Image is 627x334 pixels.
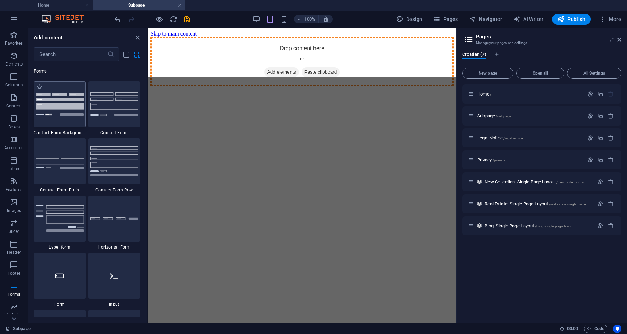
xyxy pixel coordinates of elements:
span: Click to open page [485,201,596,206]
div: This layout is used as a template for all items (e.g. a blog post) of this collection. The conten... [477,201,482,207]
span: Design [396,16,423,23]
button: 100% [294,15,319,23]
div: The startpage cannot be deleted [608,91,614,97]
span: Navigator [469,16,502,23]
span: AI Writer [513,16,544,23]
button: grid-view [133,50,141,59]
div: Remove [608,135,614,141]
div: Input [88,253,140,307]
span: Contact Form Plain [34,187,86,193]
button: Usercentrics [613,325,621,333]
span: Contact Form Background [34,130,86,136]
div: Remove [608,113,614,119]
p: Accordion [4,145,24,151]
span: More [599,16,621,23]
div: Horizontal Form [88,196,140,250]
div: Contact Form Background [34,81,86,136]
span: Click to open page [477,113,511,119]
span: Label form [34,244,86,250]
div: Blog: Single Page Layout/blog-single-page-layout [482,223,594,228]
div: Settings [587,91,593,97]
div: Form [34,253,86,307]
div: New Collection: Single Page Layout/new-collection-single-page-layout [482,180,594,184]
span: / [490,92,491,96]
div: Duplicate [597,135,603,141]
span: Add to favorites [37,84,42,90]
input: Search [34,47,107,61]
div: This layout is used as a template for all items (e.g. a blog post) of this collection. The conten... [477,179,482,185]
p: Boxes [8,124,20,130]
span: Code [587,325,604,333]
span: New page [465,71,510,75]
span: Click to open page [485,179,611,184]
div: Home/ [475,92,584,96]
div: Duplicate [597,113,603,119]
p: Footer [8,271,20,276]
p: Header [7,250,21,255]
div: Real Estate: Single Page Layout/real-estate-single-page-layout [482,202,594,206]
span: Click to open page [477,135,522,141]
p: Tables [8,166,20,172]
span: All Settings [570,71,618,75]
h2: Pages [476,33,621,40]
button: Pages [431,14,460,25]
button: New page [462,68,513,79]
button: reload [169,15,177,23]
p: Favorites [5,40,23,46]
span: Input [88,302,140,307]
h4: Subpage [93,1,185,9]
div: Remove [608,179,614,185]
div: Subpage/subpage [475,114,584,118]
span: Publish [558,16,585,23]
div: Remove [608,201,614,207]
span: Contact Form [88,130,140,136]
div: Settings [587,135,593,141]
div: Label form [34,196,86,250]
div: Remove [608,223,614,229]
div: Settings [587,157,593,163]
img: contact-form-label.svg [36,205,84,232]
div: Duplicate [597,157,603,163]
span: /legal-notice [503,136,523,140]
h3: Manage your pages and settings [476,40,607,46]
img: form-with-background.svg [36,93,84,115]
img: contact-form-plain.svg [36,154,84,169]
button: More [596,14,624,25]
p: Elements [5,61,23,67]
span: Click to open page [477,91,491,97]
div: Contact Form Plain [34,138,86,193]
h6: Add content [34,33,63,42]
span: : [572,326,573,331]
img: contact-form.svg [90,92,139,116]
div: Legal Notice/legal-notice [475,136,584,140]
span: /real-estate-single-page-layout [549,202,596,206]
span: /blog-single-page-layout [535,224,574,228]
a: Skip to main content [3,3,49,9]
button: Click here to leave preview mode and continue editing [155,15,163,23]
span: Horizontal Form [88,244,140,250]
h6: Session time [560,325,578,333]
div: Remove [608,157,614,163]
button: Publish [552,14,591,25]
span: Pages [433,16,458,23]
div: Design (Ctrl+Alt+Y) [394,14,425,25]
img: Editor Logo [40,15,92,23]
div: Settings [597,223,603,229]
span: /privacy [493,158,505,162]
p: Forms [8,291,20,297]
span: Click to open page [485,223,574,228]
div: Drop content here [3,9,306,59]
span: Form [34,302,86,307]
div: Language Tabs [462,52,621,65]
span: Add elements [117,39,151,49]
i: Save (Ctrl+S) [183,15,191,23]
div: This layout is used as a template for all items (e.g. a blog post) of this collection. The conten... [477,223,482,229]
a: Click to cancel selection. Double-click to open Pages [6,325,31,333]
span: Click to open page [477,157,505,162]
span: /new-collection-single-page-layout [556,180,611,184]
span: /subpage [496,114,511,118]
i: Reload page [169,15,177,23]
div: Contact Form Row [88,138,140,193]
span: Contact Form Row [88,187,140,193]
p: Content [6,103,22,109]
